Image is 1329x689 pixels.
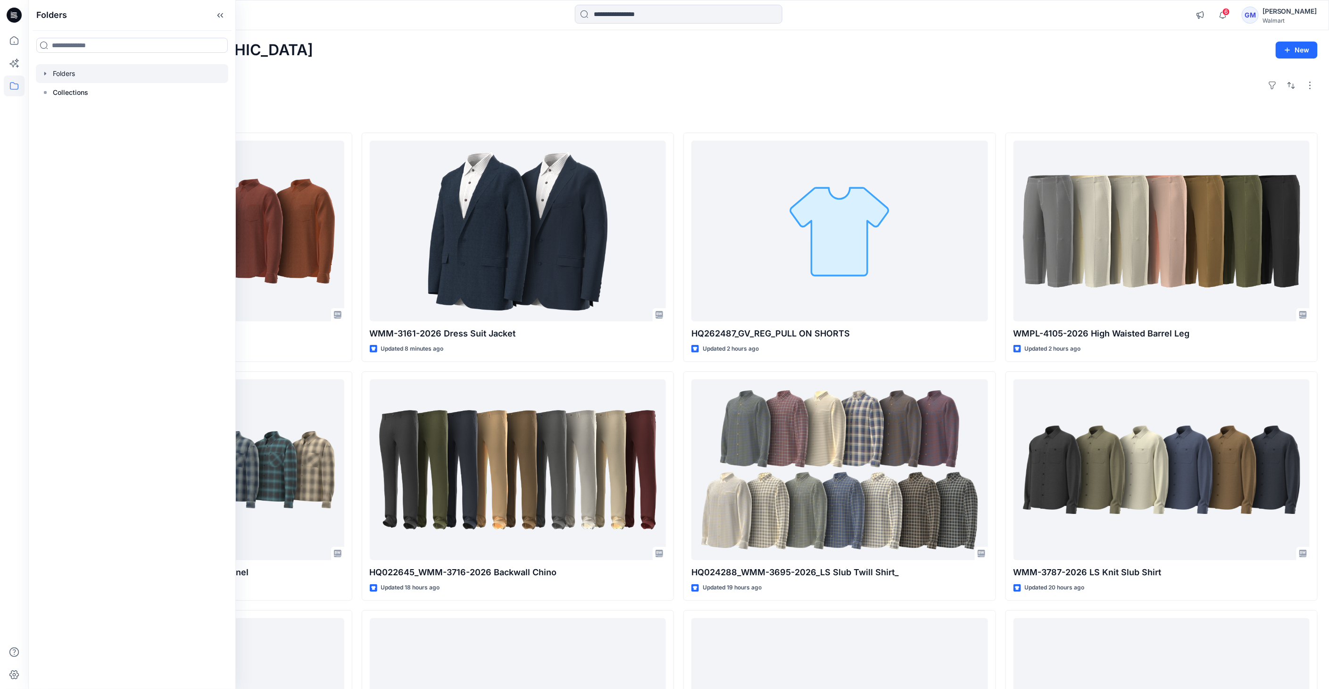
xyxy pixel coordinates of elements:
[370,141,666,322] a: WMM-3161-2026 Dress Suit Jacket
[40,112,1318,123] h4: Styles
[1013,379,1310,561] a: WMM-3787-2026 LS Knit Slub Shirt
[370,379,666,561] a: HQ022645_WMM-3716-2026 Backwall Chino
[691,327,988,340] p: HQ262487_GV_REG_PULL ON SHORTS
[691,566,988,579] p: HQ024288_WMM-3695-2026_LS Slub Twill Shirt_
[1013,141,1310,322] a: WMPL-4105-2026 High Waisted Barrel Leg
[53,87,88,98] p: Collections
[1013,566,1310,579] p: WMM-3787-2026 LS Knit Slub Shirt
[1025,583,1085,593] p: Updated 20 hours ago
[1263,6,1317,17] div: [PERSON_NAME]
[1222,8,1230,16] span: 6
[370,327,666,340] p: WMM-3161-2026 Dress Suit Jacket
[381,583,440,593] p: Updated 18 hours ago
[691,141,988,322] a: HQ262487_GV_REG_PULL ON SHORTS
[1025,344,1081,354] p: Updated 2 hours ago
[370,566,666,579] p: HQ022645_WMM-3716-2026 Backwall Chino
[1013,327,1310,340] p: WMPL-4105-2026 High Waisted Barrel Leg
[703,344,759,354] p: Updated 2 hours ago
[703,583,762,593] p: Updated 19 hours ago
[1263,17,1317,24] div: Walmart
[1276,42,1318,59] button: New
[691,379,988,561] a: HQ024288_WMM-3695-2026_LS Slub Twill Shirt_
[1242,7,1259,24] div: GM
[381,344,444,354] p: Updated 8 minutes ago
